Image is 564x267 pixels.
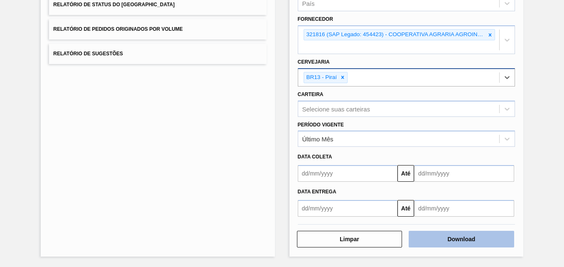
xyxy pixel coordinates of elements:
button: Download [409,231,514,247]
label: Carteira [298,91,324,97]
span: Relatório de Status do [GEOGRAPHIC_DATA] [53,2,174,7]
button: Relatório de Sugestões [49,44,266,64]
span: Relatório de Pedidos Originados por Volume [53,26,183,32]
label: Fornecedor [298,16,333,22]
span: Data entrega [298,189,336,195]
div: 321816 (SAP Legado: 454423) - COOPERATIVA AGRARIA AGROINDUSTRIAL [304,30,486,40]
button: Até [397,200,414,217]
button: Relatório de Pedidos Originados por Volume [49,19,266,40]
input: dd/mm/yyyy [298,165,398,182]
button: Limpar [297,231,402,247]
label: Cervejaria [298,59,330,65]
div: Último Mês [302,136,333,143]
label: Período Vigente [298,122,344,128]
button: Até [397,165,414,182]
input: dd/mm/yyyy [414,165,514,182]
input: dd/mm/yyyy [298,200,398,217]
div: Selecione suas carteiras [302,105,370,112]
div: BR13 - Piraí [304,72,338,83]
span: Relatório de Sugestões [53,51,123,57]
span: Data coleta [298,154,332,160]
input: dd/mm/yyyy [414,200,514,217]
